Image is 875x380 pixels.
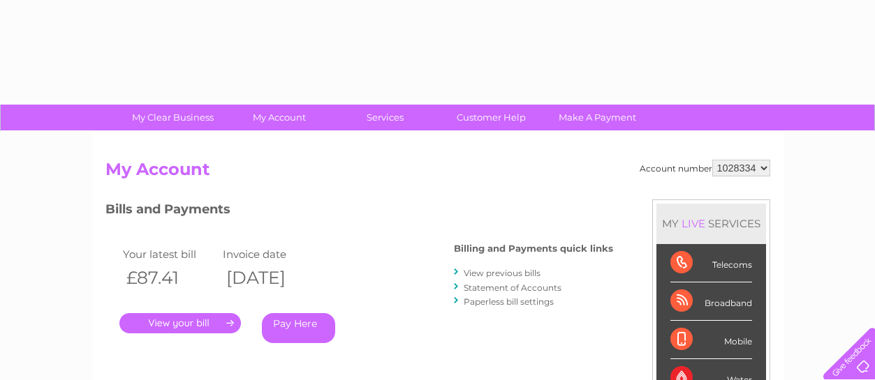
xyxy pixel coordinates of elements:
a: Paperless bill settings [464,296,554,307]
td: Invoice date [219,245,320,264]
div: Mobile [670,321,752,359]
a: My Account [221,105,337,130]
div: Broadband [670,282,752,321]
a: Make A Payment [540,105,655,130]
a: . [119,313,241,333]
div: Telecoms [670,244,752,282]
div: LIVE [679,217,708,230]
div: Account number [640,160,770,176]
a: View previous bills [464,268,541,278]
h4: Billing and Payments quick links [454,243,613,254]
h2: My Account [105,160,770,186]
a: Customer Help [434,105,549,130]
th: [DATE] [219,264,320,292]
h3: Bills and Payments [105,199,613,224]
th: £87.41 [119,264,220,292]
a: Statement of Accounts [464,282,561,293]
a: Services [328,105,443,130]
a: My Clear Business [115,105,230,130]
td: Your latest bill [119,245,220,264]
div: MY SERVICES [656,204,766,243]
a: Pay Here [262,313,335,343]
